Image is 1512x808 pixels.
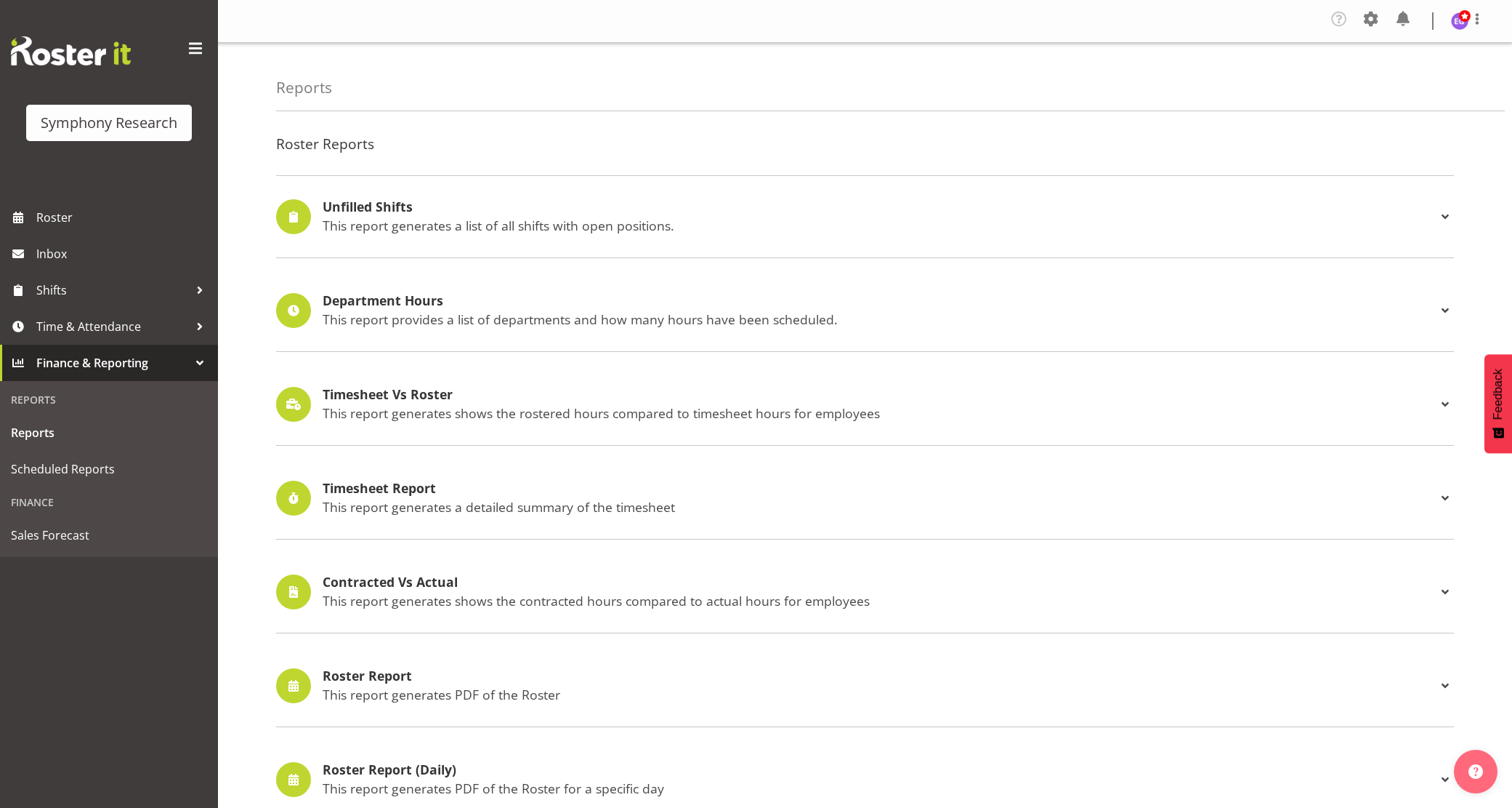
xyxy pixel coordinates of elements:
[11,422,207,444] span: Reports
[4,385,214,415] div: Reports
[36,316,189,337] span: Time & Attendance
[323,499,1436,515] p: This report generates a detailed summary of the timesheet
[323,687,1436,703] p: This report generates PDF of the Roster
[11,524,207,546] span: Sales Forecast
[36,243,211,265] span: Inbox
[4,451,214,487] a: Scheduled Reports
[11,458,207,480] span: Scheduled Reports
[323,217,1436,233] p: This report generates a list of all shifts with open positions.
[4,517,214,553] a: Sales Forecast
[323,481,1436,496] h4: Timesheet Report
[323,311,1436,327] p: This report provides a list of departments and how many hours have been scheduled.
[276,79,332,96] h4: Reports
[276,199,1454,234] div: Unfilled Shifts This report generates a list of all shifts with open positions.
[323,763,1436,777] h4: Roster Report (Daily)
[276,136,1454,152] h4: Roster Reports
[323,294,1436,308] h4: Department Hours
[41,112,177,134] div: Symphony Research
[323,200,1436,215] h4: Unfilled Shifts
[323,593,1436,609] p: This report generates shows the contracted hours compared to actual hours for employees
[323,388,1436,402] h4: Timesheet Vs Roster
[276,762,1454,797] div: Roster Report (Daily) This report generates PDF of the Roster for a specific day
[1492,369,1505,420] span: Feedback
[36,352,189,374] span: Finance & Reporting
[276,668,1454,703] div: Roster Report This report generates PDF of the Roster
[276,481,1454,516] div: Timesheet Report This report generates a detailed summary of the timesheet
[4,415,214,451] a: Reports
[11,36,131,65] img: Rosterit website logo
[1468,764,1483,779] img: help-xxl-2.png
[1451,12,1468,30] img: emma-gannaway277.jpg
[36,279,189,301] span: Shifts
[323,669,1436,684] h4: Roster Report
[323,575,1436,590] h4: Contracted Vs Actual
[276,575,1454,609] div: Contracted Vs Actual This report generates shows the contracted hours compared to actual hours fo...
[36,207,211,228] span: Roster
[276,293,1454,328] div: Department Hours This report provides a list of departments and how many hours have been scheduled.
[1484,354,1512,453] button: Feedback - Show survey
[4,487,214,517] div: Finance
[276,387,1454,422] div: Timesheet Vs Roster This report generates shows the rostered hours compared to timesheet hours fo...
[323,405,1436,421] p: This report generates shows the rostered hours compared to timesheet hours for employees
[323,780,1436,796] p: This report generates PDF of the Roster for a specific day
